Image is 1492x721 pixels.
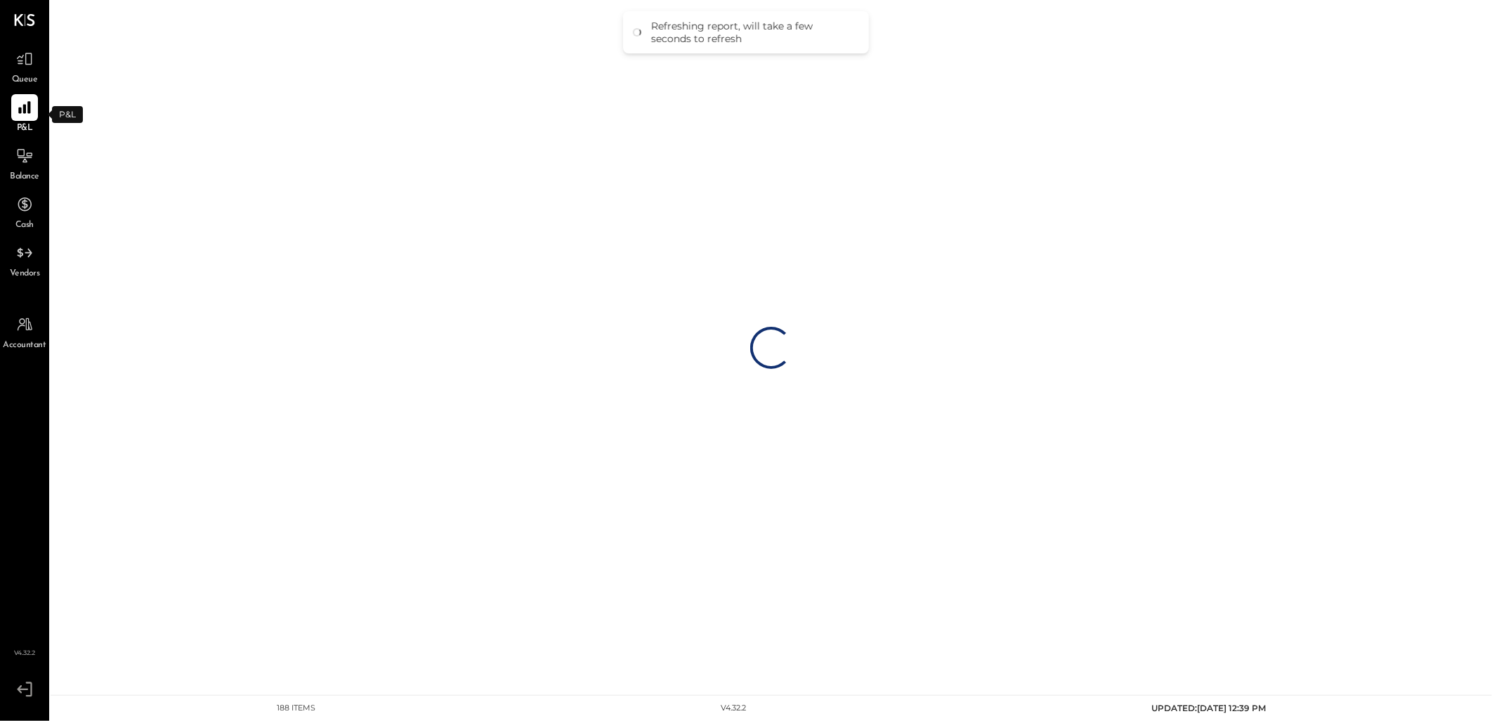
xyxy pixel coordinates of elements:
span: UPDATED: [DATE] 12:39 PM [1151,703,1266,713]
a: Queue [1,46,48,86]
span: Vendors [10,268,40,280]
div: P&L [52,106,83,123]
a: P&L [1,94,48,135]
a: Accountant [1,311,48,352]
a: Vendors [1,240,48,280]
span: Cash [15,219,34,232]
div: Refreshing report, will take a few seconds to refresh [651,20,855,45]
span: Accountant [4,339,46,352]
span: P&L [17,122,33,135]
span: Balance [10,171,39,183]
div: 188 items [277,703,315,714]
div: v 4.32.2 [721,703,746,714]
a: Cash [1,191,48,232]
span: Queue [12,74,38,86]
a: Balance [1,143,48,183]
